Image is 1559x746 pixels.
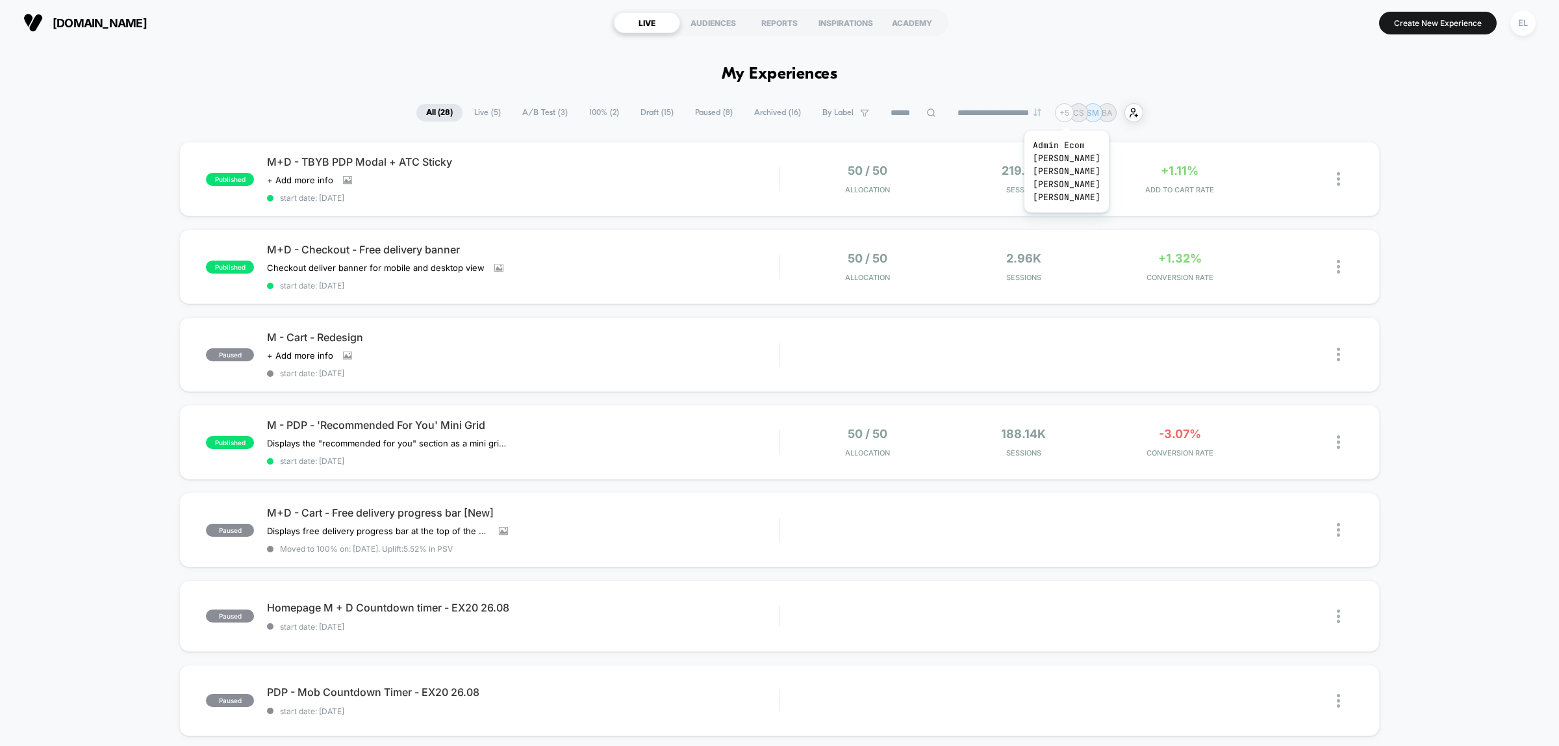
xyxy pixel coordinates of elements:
[845,273,890,282] span: Allocation
[949,185,1098,194] span: Sessions
[1033,109,1041,116] img: end
[206,173,254,186] span: published
[848,164,887,177] span: 50 / 50
[1379,12,1497,34] button: Create New Experience
[23,13,43,32] img: Visually logo
[206,436,254,449] span: published
[1161,164,1198,177] span: +1.11%
[267,706,779,716] span: start date: [DATE]
[722,65,838,84] h1: My Experiences
[1001,427,1046,441] span: 188.14k
[280,544,453,554] span: Moved to 100% on: [DATE] . Uplift: 5.52% in PSV
[206,524,254,537] span: paused
[746,12,813,33] div: REPORTS
[267,418,779,431] span: M - PDP - 'Recommended For You' Mini Grid
[267,438,508,448] span: Displays the "recommended for you" section as a mini grid layout.
[1105,185,1254,194] span: ADD TO CART RATE
[267,175,333,185] span: + Add more info
[1337,610,1340,623] img: close
[19,12,151,33] button: [DOMAIN_NAME]
[1510,10,1536,36] div: EL
[1337,435,1340,449] img: close
[1002,164,1045,177] span: 219.18k
[879,12,945,33] div: ACADEMY
[464,104,511,122] span: Live ( 5 )
[267,331,779,344] span: M - Cart - Redesign
[206,694,254,707] span: paused
[267,622,779,632] span: start date: [DATE]
[1337,523,1340,537] img: close
[1055,103,1074,122] div: + 5
[267,350,333,361] span: + Add more info
[416,104,463,122] span: All ( 28 )
[267,263,485,273] span: Checkout deliver banner for mobile and desktop view
[680,12,746,33] div: AUDIENCES
[1102,108,1112,118] p: BA
[1337,260,1340,274] img: close
[1105,273,1254,282] span: CONVERSION RATE
[1158,251,1202,265] span: +1.32%
[579,104,629,122] span: 100% ( 2 )
[267,155,779,168] span: M+D - TBYB PDP Modal + ATC Sticky
[813,12,879,33] div: INSPIRATIONS
[1337,348,1340,361] img: close
[845,185,890,194] span: Allocation
[949,448,1098,457] span: Sessions
[513,104,577,122] span: A/B Test ( 3 )
[685,104,742,122] span: Paused ( 8 )
[848,251,887,265] span: 50 / 50
[53,16,147,30] span: [DOMAIN_NAME]
[267,281,779,290] span: start date: [DATE]
[848,427,887,441] span: 50 / 50
[1006,251,1041,265] span: 2.96k
[267,686,779,699] span: PDP - Mob Countdown Timer - EX20 26.08
[1337,694,1340,708] img: close
[206,261,254,274] span: published
[267,456,779,466] span: start date: [DATE]
[267,368,779,378] span: start date: [DATE]
[267,506,779,519] span: M+D - Cart - Free delivery progress bar [New]
[1506,10,1540,36] button: EL
[631,104,683,122] span: Draft ( 15 )
[949,273,1098,282] span: Sessions
[267,526,489,536] span: Displays free delivery progress bar at the top of the cart and hides the message "Free delivery o...
[845,448,890,457] span: Allocation
[1105,448,1254,457] span: CONVERSION RATE
[267,601,779,614] span: Homepage M + D Countdown timer - EX20 26.08
[1337,172,1340,186] img: close
[614,12,680,33] div: LIVE
[267,243,779,256] span: M+D - Checkout - Free delivery banner
[822,108,854,118] span: By Label
[206,348,254,361] span: paused
[267,193,779,203] span: start date: [DATE]
[206,610,254,623] span: paused
[1073,108,1084,118] p: CS
[744,104,811,122] span: Archived ( 16 )
[1087,108,1099,118] p: SM
[1159,427,1201,441] span: -3.07%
